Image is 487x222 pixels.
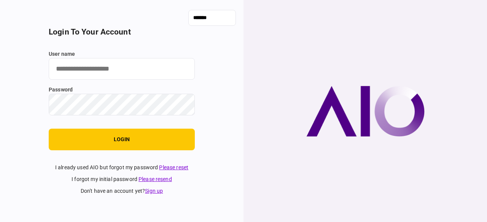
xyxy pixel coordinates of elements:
[49,187,195,195] div: don't have an account yet ?
[159,164,188,170] a: Please reset
[306,86,425,137] img: AIO company logo
[145,188,163,194] a: Sign up
[138,176,172,182] a: Please resend
[188,10,236,26] input: show language options
[49,129,195,150] button: login
[49,86,195,94] label: password
[49,58,195,80] input: user name
[49,175,195,183] div: I forgot my initial password
[49,50,195,58] label: user name
[49,94,195,115] input: password
[49,27,195,37] h2: login to your account
[49,164,195,172] div: I already used AIO but forgot my password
